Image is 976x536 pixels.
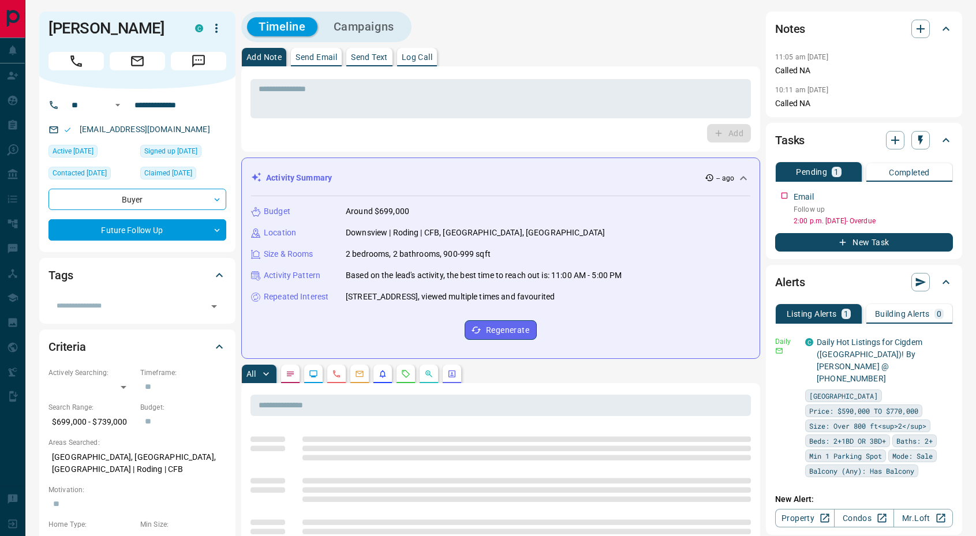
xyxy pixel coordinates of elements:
div: condos.ca [805,338,813,346]
span: Size: Over 800 ft<sup>2</sup> [809,420,926,432]
div: Activity Summary-- ago [251,167,750,189]
p: Based on the lead's activity, the best time to reach out is: 11:00 AM - 5:00 PM [346,269,622,282]
h2: Tags [48,266,73,284]
p: Send Text [351,53,388,61]
div: Notes [775,15,953,43]
svg: Emails [355,369,364,378]
p: New Alert: [775,493,953,505]
div: Mon Jul 21 2025 [48,145,134,161]
p: Budget: [140,402,226,413]
svg: Email Valid [63,126,72,134]
p: Areas Searched: [48,437,226,448]
div: Alerts [775,268,953,296]
svg: Notes [286,369,295,378]
p: 2:00 p.m. [DATE] - Overdue [794,216,953,226]
p: Around $699,000 [346,205,409,218]
p: Home Type: [48,519,134,530]
svg: Listing Alerts [378,369,387,378]
p: Activity Pattern [264,269,320,282]
p: Activity Summary [266,172,332,184]
svg: Opportunities [424,369,433,378]
span: [GEOGRAPHIC_DATA] [809,390,878,402]
a: Daily Hot Listings for Cigdem ([GEOGRAPHIC_DATA])! By [PERSON_NAME] @ [PHONE_NUMBER] [817,338,922,383]
a: Mr.Loft [893,509,953,527]
span: Min 1 Parking Spot [809,450,882,462]
button: Open [206,298,222,314]
button: Regenerate [465,320,537,340]
p: Follow up [794,204,953,215]
span: Active [DATE] [53,145,94,157]
button: Timeline [247,17,317,36]
p: $699,000 - $739,000 [48,413,134,432]
p: 11:05 am [DATE] [775,53,828,61]
p: Size & Rooms [264,248,313,260]
a: Property [775,509,835,527]
span: Email [110,52,165,70]
span: Contacted [DATE] [53,167,107,179]
div: Tags [48,261,226,289]
p: Send Email [296,53,337,61]
p: Location [264,227,296,239]
p: Timeframe: [140,368,226,378]
p: -- ago [716,173,734,183]
div: Tasks [775,126,953,154]
p: 10:11 am [DATE] [775,86,828,94]
a: [EMAIL_ADDRESS][DOMAIN_NAME] [80,125,210,134]
p: Called NA [775,98,953,110]
h2: Alerts [775,273,805,291]
svg: Email [775,347,783,355]
svg: Calls [332,369,341,378]
span: Baths: 2+ [896,435,933,447]
p: Actively Searching: [48,368,134,378]
span: Beds: 2+1BD OR 3BD+ [809,435,886,447]
span: Claimed [DATE] [144,167,192,179]
div: Sat Jul 19 2025 [48,167,134,183]
h2: Criteria [48,338,86,356]
p: 0 [937,310,941,318]
p: Motivation: [48,485,226,495]
p: Building Alerts [875,310,930,318]
h2: Notes [775,20,805,38]
span: Message [171,52,226,70]
p: Budget [264,205,290,218]
p: Email [794,191,814,203]
button: Open [111,98,125,112]
p: Called NA [775,65,953,77]
span: Price: $590,000 TO $770,000 [809,405,918,417]
p: Pending [796,168,827,176]
h1: [PERSON_NAME] [48,19,178,38]
button: Campaigns [322,17,406,36]
div: Future Follow Up [48,219,226,241]
p: 1 [834,168,839,176]
button: New Task [775,233,953,252]
div: Buyer [48,189,226,210]
span: Call [48,52,104,70]
h2: Tasks [775,131,805,149]
p: Log Call [402,53,432,61]
p: [GEOGRAPHIC_DATA], [GEOGRAPHIC_DATA], [GEOGRAPHIC_DATA] | Roding | CFB [48,448,226,479]
svg: Agent Actions [447,369,457,378]
p: 1 [844,310,848,318]
p: Downsview | Roding | CFB, [GEOGRAPHIC_DATA], [GEOGRAPHIC_DATA] [346,227,605,239]
p: Completed [889,168,930,177]
div: Sat Jul 19 2025 [140,167,226,183]
svg: Requests [401,369,410,378]
span: Signed up [DATE] [144,145,197,157]
div: condos.ca [195,24,203,32]
p: Min Size: [140,519,226,530]
p: 2 bedrooms, 2 bathrooms, 900-999 sqft [346,248,491,260]
span: Mode: Sale [892,450,933,462]
p: Search Range: [48,402,134,413]
div: Sat Jul 19 2025 [140,145,226,161]
svg: Lead Browsing Activity [309,369,318,378]
p: Add Note [246,53,282,61]
p: [STREET_ADDRESS], viewed multiple times and favourited [346,291,555,303]
p: All [246,370,256,378]
a: Condos [834,509,893,527]
p: Repeated Interest [264,291,328,303]
span: Balcony (Any): Has Balcony [809,465,914,477]
div: Criteria [48,333,226,361]
p: Daily [775,336,798,347]
p: Listing Alerts [787,310,837,318]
